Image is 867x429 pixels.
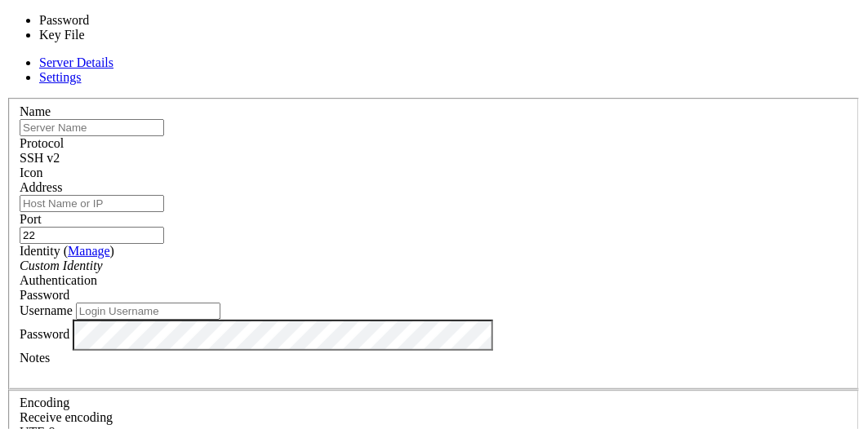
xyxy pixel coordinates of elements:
[20,288,847,303] div: Password
[68,244,110,258] a: Manage
[20,244,114,258] label: Identity
[20,288,69,302] span: Password
[20,259,103,272] i: Custom Identity
[39,55,113,69] a: Server Details
[20,104,51,118] label: Name
[20,303,73,317] label: Username
[20,212,42,226] label: Port
[20,227,164,244] input: Port Number
[20,151,60,165] span: SSH v2
[20,396,69,409] label: Encoding
[20,119,164,136] input: Server Name
[20,195,164,212] input: Host Name or IP
[20,151,847,166] div: SSH v2
[20,259,847,273] div: Custom Identity
[39,13,169,28] li: Password
[20,410,113,424] label: Set the expected encoding for data received from the host. If the encodings do not match, visual ...
[76,303,220,320] input: Login Username
[20,136,64,150] label: Protocol
[20,180,62,194] label: Address
[39,70,82,84] a: Settings
[20,273,97,287] label: Authentication
[20,327,69,341] label: Password
[20,166,42,179] label: Icon
[39,28,169,42] li: Key File
[64,244,114,258] span: ( )
[20,351,50,365] label: Notes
